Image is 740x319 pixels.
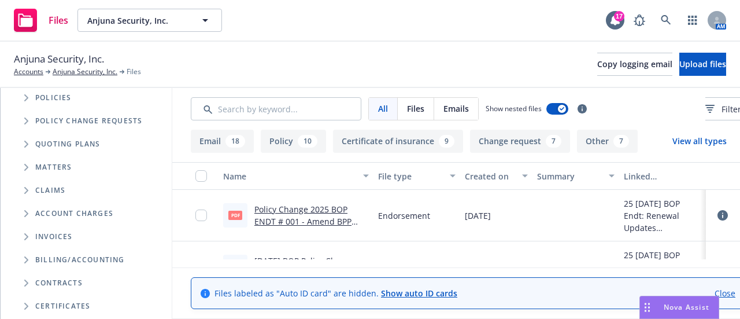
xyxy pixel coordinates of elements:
span: Endorsement [378,210,430,222]
span: [DATE] [465,210,491,222]
button: Summary [532,162,619,190]
span: All [378,102,388,115]
div: 25 [DATE] BOP Endt: Renewal Updates [624,197,701,234]
div: 10 [298,135,317,148]
a: Close [715,287,735,299]
div: Linked associations [624,170,701,182]
span: Certificates [35,303,90,310]
span: Upload files [679,58,726,69]
span: Billing/Accounting [35,256,125,263]
div: Tree Example [1,60,172,248]
button: Linked associations [619,162,706,190]
a: Files [9,4,73,36]
a: Report a Bug [628,9,651,32]
div: 7 [546,135,561,148]
span: Files [49,16,68,25]
button: Upload files [679,53,726,76]
span: Copy logging email [597,58,672,69]
div: Drag to move [640,296,654,318]
span: Policies [35,94,72,101]
a: Show auto ID cards [381,288,457,299]
button: Policy [261,130,326,153]
div: Name [223,170,356,182]
button: Nova Assist [639,296,719,319]
input: Toggle Row Selected [195,210,207,221]
span: Contracts [35,280,83,287]
button: Email [191,130,254,153]
div: 17 [614,11,624,21]
div: Created on [465,170,515,182]
div: 9 [439,135,454,148]
span: Matters [35,164,72,171]
a: [DATE] BOP Policy Change Request to [GEOGRAPHIC_DATA] - Renewal Updates.pdf [254,255,355,303]
span: Claims [35,187,65,194]
div: 7 [613,135,629,148]
a: Accounts [14,67,43,77]
button: Name [219,162,373,190]
span: Invoices [35,233,73,240]
span: Anjuna Security, Inc. [87,14,187,27]
input: Select all [195,170,207,182]
button: Other [577,130,638,153]
button: Change request [470,130,570,153]
span: Anjuna Security, Inc. [14,52,104,67]
button: Certificate of insurance [333,130,463,153]
button: Anjuna Security, Inc. [77,9,222,32]
input: Search by keyword... [191,97,361,120]
button: File type [373,162,460,190]
span: Emails [443,102,469,115]
span: Files [127,67,141,77]
span: Show nested files [486,104,542,113]
a: Policy Change 2025 BOP ENDT # 001 - Amend BPP limit to $35,000 and class code 42071 sales to $2,0... [254,204,353,263]
span: Nova Assist [664,302,709,312]
button: Created on [460,162,532,190]
div: File type [378,170,443,182]
a: Anjuna Security, Inc. [53,67,117,77]
span: pdf [228,211,242,219]
span: Quoting plans [35,141,101,148]
span: Files [407,102,424,115]
span: Files labeled as "Auto ID card" are hidden. [214,287,457,299]
div: 18 [225,135,245,148]
div: Summary [537,170,602,182]
a: Switch app [681,9,704,32]
button: Copy logging email [597,53,672,76]
span: Account charges [35,210,113,217]
span: Policy change requests [35,118,142,124]
div: 25 [DATE] BOP Endt: Renewal Updates [624,249,701,285]
a: Search [654,9,678,32]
